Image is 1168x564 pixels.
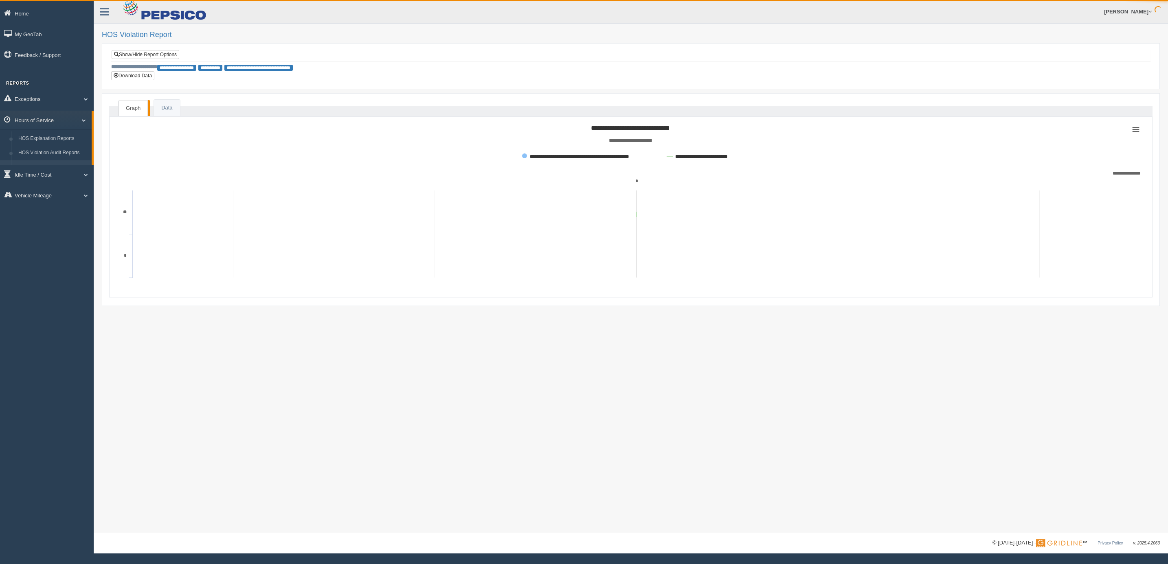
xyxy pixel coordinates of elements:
span: v. 2025.4.2063 [1133,541,1160,545]
button: Download Data [111,71,154,80]
a: HOS Explanation Reports [15,131,92,146]
a: Privacy Policy [1098,541,1123,545]
a: Data [154,100,180,116]
a: Show/Hide Report Options [112,50,179,59]
a: HOS Violation Audit Reports [15,146,92,160]
a: HOS Violations [15,160,92,175]
h2: HOS Violation Report [102,31,1160,39]
a: Graph [119,100,148,116]
div: © [DATE]-[DATE] - ™ [992,539,1160,547]
img: Gridline [1036,539,1082,547]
